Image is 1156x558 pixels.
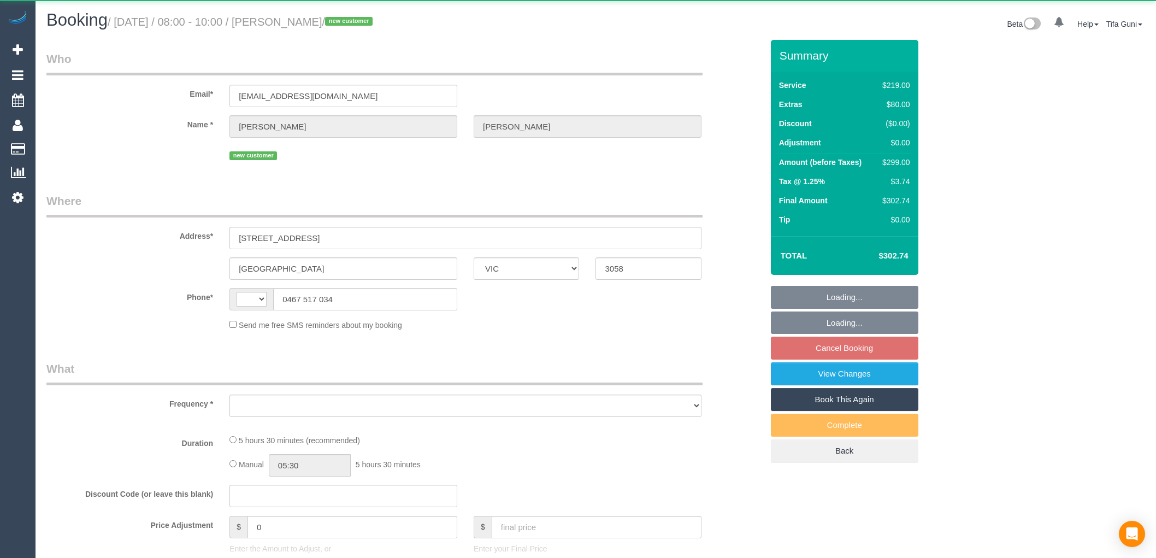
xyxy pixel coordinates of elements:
input: Suburb* [229,257,457,280]
label: Email* [38,85,221,99]
img: New interface [1023,17,1041,32]
input: First Name* [229,115,457,138]
label: Extras [779,99,803,110]
span: Manual [239,460,264,469]
label: Price Adjustment [38,516,221,531]
small: / [DATE] / 08:00 - 10:00 / [PERSON_NAME] [108,16,376,28]
img: Automaid Logo [7,11,28,26]
input: Post Code* [595,257,701,280]
label: Frequency * [38,395,221,409]
h4: $302.74 [846,251,908,261]
legend: What [46,361,703,385]
span: / [322,16,376,28]
label: Tip [779,214,791,225]
legend: Where [46,193,703,218]
div: $219.00 [878,80,910,91]
strong: Total [781,251,807,260]
a: Tifa Guni [1106,20,1142,28]
label: Phone* [38,288,221,303]
a: Book This Again [771,388,918,411]
input: Email* [229,85,457,107]
input: Last Name* [474,115,701,138]
div: $0.00 [878,137,910,148]
label: Duration [38,434,221,449]
label: Name * [38,115,221,130]
div: $3.74 [878,176,910,187]
div: $299.00 [878,157,910,168]
label: Tax @ 1.25% [779,176,825,187]
span: $ [229,516,247,538]
span: new customer [325,17,373,26]
div: $80.00 [878,99,910,110]
p: Enter your Final Price [474,543,701,554]
label: Service [779,80,806,91]
p: Enter the Amount to Adjust, or [229,543,457,554]
label: Final Amount [779,195,828,206]
label: Adjustment [779,137,821,148]
h3: Summary [780,49,913,62]
div: ($0.00) [878,118,910,129]
label: Discount [779,118,812,129]
span: 5 hours 30 minutes [356,460,421,469]
label: Address* [38,227,221,242]
input: Phone* [273,288,457,310]
div: $0.00 [878,214,910,225]
label: Amount (before Taxes) [779,157,862,168]
a: View Changes [771,362,918,385]
span: $ [474,516,492,538]
legend: Who [46,51,703,75]
span: 5 hours 30 minutes (recommended) [239,436,360,445]
a: Help [1077,20,1099,28]
div: $302.74 [878,195,910,206]
label: Discount Code (or leave this blank) [38,485,221,500]
span: Booking [46,10,108,30]
a: Beta [1007,20,1041,28]
input: final price [492,516,701,538]
a: Back [771,439,918,462]
div: Open Intercom Messenger [1119,521,1145,547]
span: Send me free SMS reminders about my booking [239,321,402,330]
span: new customer [229,151,277,160]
